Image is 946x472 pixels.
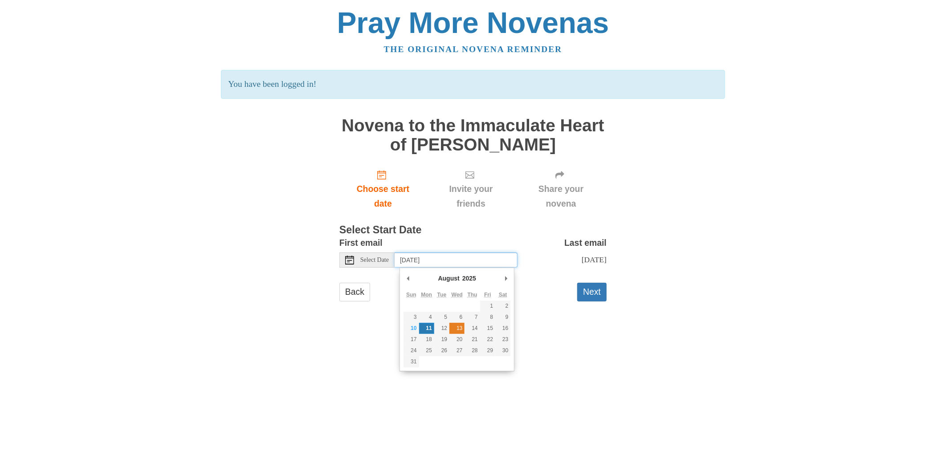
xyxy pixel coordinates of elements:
button: 22 [480,334,495,345]
button: 11 [419,323,434,334]
button: 16 [495,323,510,334]
div: Click "Next" to confirm your start date first. [515,163,607,216]
abbr: Monday [421,292,432,298]
button: 9 [495,312,510,323]
button: 1 [480,301,495,312]
div: August [437,272,461,285]
button: 25 [419,345,434,356]
button: 4 [419,312,434,323]
button: Previous Month [404,272,412,285]
button: 14 [465,323,480,334]
button: 12 [434,323,449,334]
abbr: Tuesday [437,292,446,298]
abbr: Wednesday [452,292,463,298]
button: 3 [404,312,419,323]
button: 28 [465,345,480,356]
button: 15 [480,323,495,334]
abbr: Friday [484,292,491,298]
abbr: Sunday [406,292,416,298]
label: First email [339,236,383,250]
button: Next Month [502,272,510,285]
div: Click "Next" to confirm your start date first. [427,163,515,216]
span: Select Date [360,257,389,263]
button: 10 [404,323,419,334]
a: The original novena reminder [384,45,563,54]
button: 31 [404,356,419,367]
button: 5 [434,312,449,323]
button: 19 [434,334,449,345]
a: Choose start date [339,163,427,216]
input: Use the arrow keys to pick a date [395,252,518,268]
span: Share your novena [524,182,598,211]
span: Invite your friends [436,182,506,211]
button: 13 [449,323,465,334]
button: 24 [404,345,419,356]
label: Last email [564,236,607,250]
button: Next [577,283,607,301]
button: 17 [404,334,419,345]
button: 20 [449,334,465,345]
button: 23 [495,334,510,345]
a: Pray More Novenas [337,6,609,39]
button: 30 [495,345,510,356]
button: 18 [419,334,434,345]
p: You have been logged in! [221,70,725,99]
a: Back [339,283,370,301]
button: 2 [495,301,510,312]
span: [DATE] [582,255,607,264]
button: 27 [449,345,465,356]
span: Choose start date [348,182,418,211]
abbr: Thursday [468,292,477,298]
button: 21 [465,334,480,345]
abbr: Saturday [499,292,507,298]
button: 29 [480,345,495,356]
h3: Select Start Date [339,224,607,236]
button: 7 [465,312,480,323]
button: 8 [480,312,495,323]
button: 6 [449,312,465,323]
button: 26 [434,345,449,356]
h1: Novena to the Immaculate Heart of [PERSON_NAME] [339,116,607,154]
div: 2025 [461,272,477,285]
